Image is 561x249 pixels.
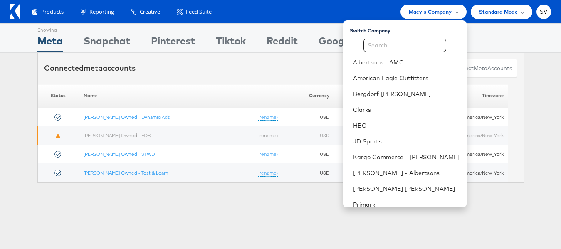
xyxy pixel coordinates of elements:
[44,63,136,74] div: Connected accounts
[282,163,334,182] td: USD
[409,7,452,16] span: Macy's Company
[353,58,460,67] a: Albertsons - AMC
[334,84,420,108] th: ID
[334,108,420,126] td: 223898091642794
[363,39,446,52] input: Search
[282,145,334,164] td: USD
[353,121,460,130] a: HBC
[140,8,160,16] span: Creative
[258,151,278,158] a: (rename)
[353,153,460,161] a: Kargo Commerce - [PERSON_NAME]
[334,163,420,182] td: 1219341154873153
[37,84,79,108] th: Status
[474,64,487,72] span: meta
[37,24,63,34] div: Showing
[89,8,114,16] span: Reporting
[282,126,334,145] td: USD
[540,9,548,15] span: SV
[84,34,130,52] div: Snapchat
[84,151,155,157] a: [PERSON_NAME] Owned - STWD
[258,113,278,121] a: (rename)
[353,137,460,145] a: JD Sports
[84,169,168,175] a: [PERSON_NAME] Owned - Test & Learn
[353,74,460,82] a: American Eagle Outfitters
[258,169,278,176] a: (rename)
[353,185,460,193] a: [PERSON_NAME] [PERSON_NAME]
[151,34,195,52] div: Pinterest
[282,84,334,108] th: Currency
[353,90,460,98] a: Bergdorf [PERSON_NAME]
[282,108,334,126] td: USD
[267,34,298,52] div: Reddit
[37,34,63,52] div: Meta
[216,34,246,52] div: Tiktok
[350,24,467,34] div: Switch Company
[334,145,420,164] td: 472625240214517
[258,132,278,139] a: (rename)
[446,59,517,78] button: ConnectmetaAccounts
[84,132,151,138] a: [PERSON_NAME] Owned - FOB
[41,8,64,16] span: Products
[353,169,460,177] a: [PERSON_NAME] - Albertsons
[84,63,103,73] span: meta
[353,106,460,114] a: Clarks
[479,7,518,16] span: Standard Mode
[79,84,282,108] th: Name
[84,113,170,120] a: [PERSON_NAME] Owned - Dynamic Ads
[353,200,460,209] a: Primark
[186,8,212,16] span: Feed Suite
[334,126,420,145] td: 368852893985312
[319,34,352,52] div: Google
